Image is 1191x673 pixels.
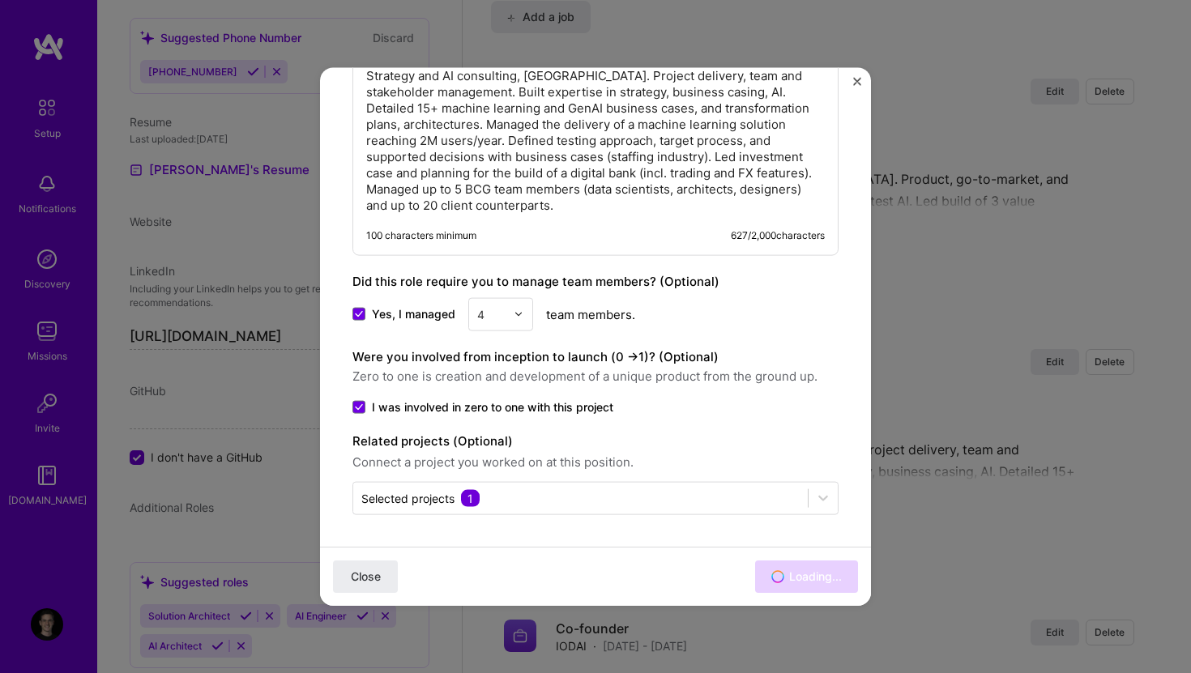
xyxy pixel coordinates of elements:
[333,560,398,593] button: Close
[352,348,719,364] label: Were you involved from inception to launch (0 - > 1)? (Optional)
[352,297,839,330] div: team members.
[352,273,719,288] label: Did this role require you to manage team members? (Optional)
[514,309,523,319] img: drop icon
[372,398,613,415] span: I was involved in zero to one with this project
[372,306,455,322] span: Yes, I managed
[461,489,480,506] span: 1
[853,77,861,94] button: Close
[351,569,381,585] span: Close
[352,431,839,450] label: Related projects (Optional)
[352,452,839,471] span: Connect a project you worked on at this position.
[731,228,825,241] div: 627 / 2,000 characters
[361,489,480,506] div: Selected projects
[366,228,476,241] div: 100 characters minimum
[352,366,839,385] span: Zero to one is creation and development of a unique product from the ground up.
[366,67,825,213] p: Strategy and AI consulting, [GEOGRAPHIC_DATA]. Project delivery, team and stakeholder management....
